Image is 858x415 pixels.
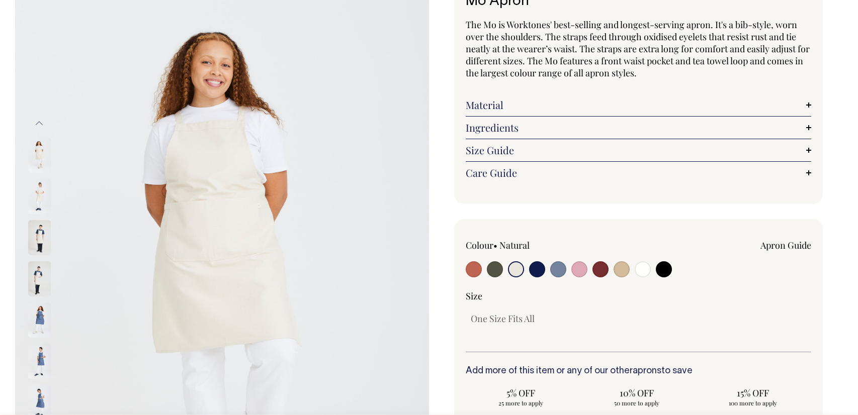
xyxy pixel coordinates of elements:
[760,239,811,251] a: Apron Guide
[466,366,811,376] h6: Add more of this item or any of our other to save
[466,290,811,302] div: Size
[471,387,571,399] span: 5% OFF
[471,313,535,325] span: One Size Fits All
[466,384,576,410] input: 5% OFF 25 more to apply
[466,99,811,111] a: Material
[466,122,811,134] a: Ingredients
[466,19,810,79] span: The Mo is Worktones' best-selling and longest-serving apron. It's a bib-style, worn over the shou...
[28,261,51,296] img: natural
[703,399,803,407] span: 100 more to apply
[587,387,687,399] span: 10% OFF
[466,309,540,328] input: One Size Fits All
[28,138,51,173] img: natural
[28,220,51,255] img: natural
[587,399,687,407] span: 50 more to apply
[466,144,811,156] a: Size Guide
[493,239,497,251] span: •
[28,302,51,338] img: blue/grey
[466,239,604,251] div: Colour
[633,367,661,375] a: aprons
[28,179,51,214] img: natural
[582,384,692,410] input: 10% OFF 50 more to apply
[499,239,530,251] label: Natural
[698,384,808,410] input: 15% OFF 100 more to apply
[466,167,811,179] a: Care Guide
[471,399,571,407] span: 25 more to apply
[28,344,51,379] img: blue/grey
[32,112,47,135] button: Previous
[703,387,803,399] span: 15% OFF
